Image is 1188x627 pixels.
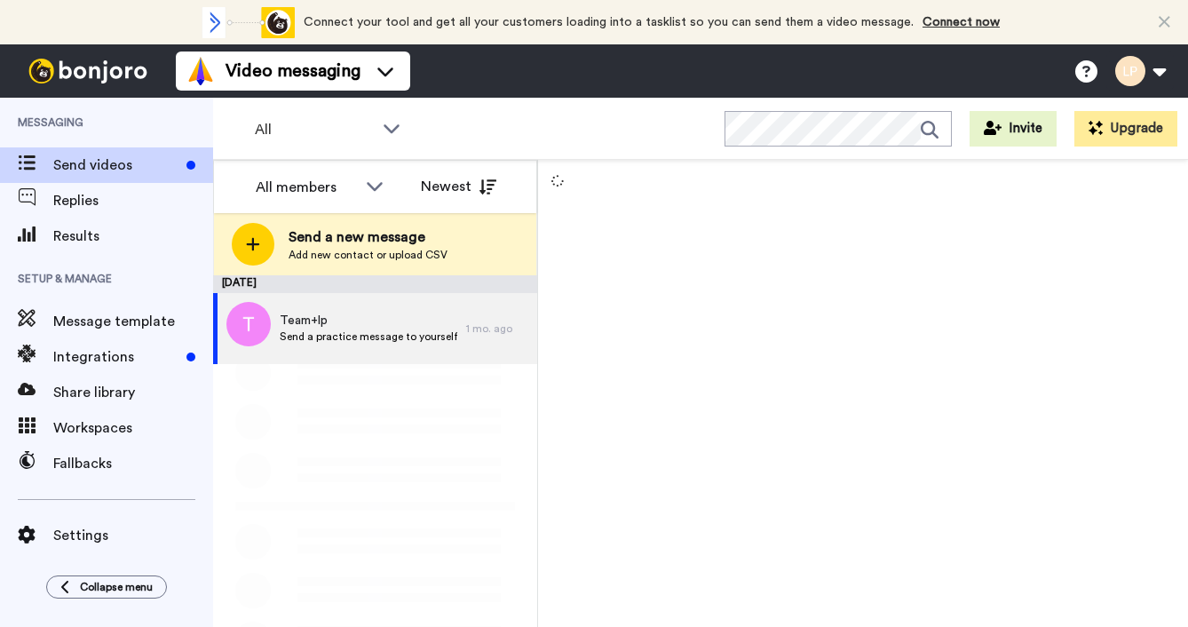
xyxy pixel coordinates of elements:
span: Fallbacks [53,453,213,474]
div: animation [197,7,295,38]
span: Workspaces [53,417,213,439]
div: [DATE] [213,275,537,293]
span: Add new contact or upload CSV [289,248,447,262]
button: Upgrade [1074,111,1177,147]
span: Team+lp [280,312,457,329]
span: Share library [53,382,213,403]
button: Newest [408,169,510,204]
span: Connect your tool and get all your customers loading into a tasklist so you can send them a video... [304,16,914,28]
span: Send videos [53,155,179,176]
span: Send a practice message to yourself [280,329,457,344]
span: Replies [53,190,213,211]
div: All members [256,177,357,198]
span: Results [53,226,213,247]
img: bj-logo-header-white.svg [21,59,154,83]
span: All [255,119,374,140]
span: Video messaging [226,59,360,83]
div: 1 mo. ago [466,321,528,336]
span: Send a new message [289,226,447,248]
button: Invite [970,111,1057,147]
img: t.png [226,302,271,346]
img: vm-color.svg [186,57,215,85]
span: Collapse menu [80,580,153,594]
span: Message template [53,311,213,332]
span: Integrations [53,346,179,368]
span: Settings [53,525,213,546]
button: Collapse menu [46,575,167,599]
a: Connect now [923,16,1000,28]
